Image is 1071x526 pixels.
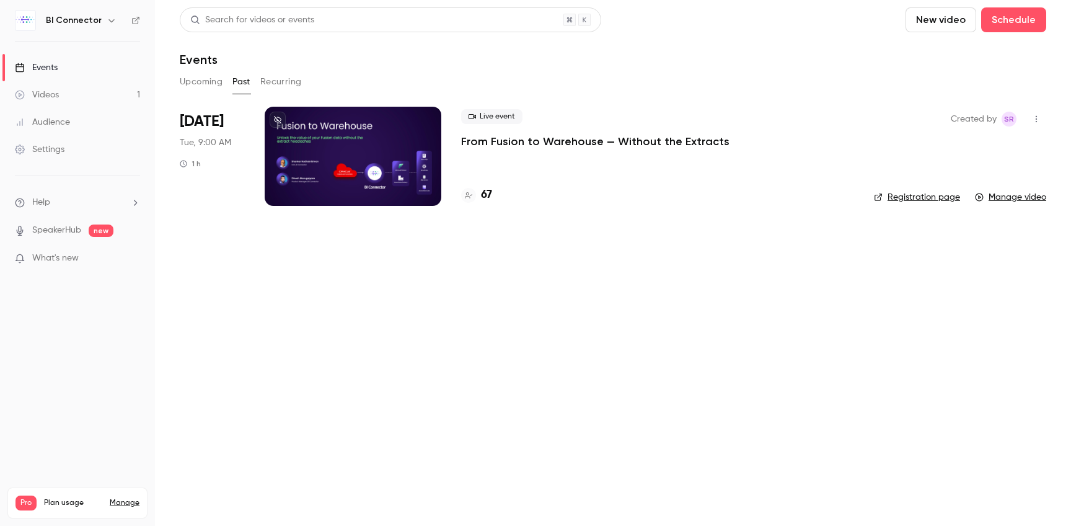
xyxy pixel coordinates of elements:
button: Upcoming [180,72,223,92]
div: 1 h [180,159,201,169]
span: new [89,225,113,237]
span: SR [1004,112,1014,127]
button: Recurring [260,72,302,92]
div: Search for videos or events [190,14,314,27]
span: Plan usage [44,498,102,508]
a: From Fusion to Warehouse — Without the Extracts [461,134,729,149]
button: New video [906,7,976,32]
img: BI Connector [15,11,35,30]
div: Settings [15,143,64,156]
div: Videos [15,89,59,101]
span: Live event [461,109,522,124]
span: Pro [15,496,37,510]
button: Schedule [981,7,1046,32]
span: What's new [32,252,79,265]
li: help-dropdown-opener [15,196,140,209]
a: Manage video [975,191,1046,203]
span: [DATE] [180,112,224,131]
a: Manage [110,498,139,508]
span: Tue, 9:00 AM [180,136,231,149]
button: Past [232,72,250,92]
h1: Events [180,52,218,67]
div: Events [15,61,58,74]
span: Help [32,196,50,209]
div: Audience [15,116,70,128]
a: 67 [461,187,492,203]
h4: 67 [481,187,492,203]
h6: BI Connector [46,14,102,27]
div: Aug 19 Tue, 9:00 AM (America/Los Angeles) [180,107,245,206]
a: SpeakerHub [32,224,81,237]
span: Created by [951,112,997,127]
span: Shankar Radhakrishnan [1002,112,1016,127]
a: Registration page [874,191,960,203]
